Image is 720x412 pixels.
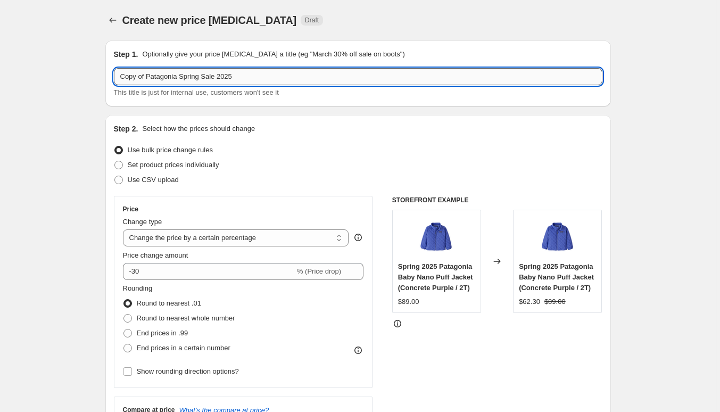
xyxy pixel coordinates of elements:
[297,267,341,275] span: % (Price drop)
[114,49,138,60] h2: Step 1.
[123,284,153,292] span: Rounding
[142,49,404,60] p: Optionally give your price [MEDICAL_DATA] a title (eg "March 30% off sale on boots")
[137,344,230,352] span: End prices in a certain number
[398,262,473,292] span: Spring 2025 Patagonia Baby Nano Puff Jacket (Concrete Purple / 2T)
[114,68,602,85] input: 30% off holiday sale
[398,296,419,307] div: $89.00
[128,161,219,169] span: Set product prices individually
[123,205,138,213] h3: Price
[392,196,602,204] h6: STOREFRONT EXAMPLE
[544,296,566,307] strike: $89.00
[142,123,255,134] p: Select how the prices should change
[536,216,579,258] img: 61363_EDBL_Large_33cd62cc-6c82-4fa5-95c0-6460152d9fcf_80x.png
[123,251,188,259] span: Price change amount
[137,329,188,337] span: End prices in .99
[353,232,363,243] div: help
[137,314,235,322] span: Round to nearest whole number
[114,123,138,134] h2: Step 2.
[305,16,319,24] span: Draft
[114,88,279,96] span: This title is just for internal use, customers won't see it
[128,146,213,154] span: Use bulk price change rules
[122,14,297,26] span: Create new price [MEDICAL_DATA]
[519,296,540,307] div: $62.30
[137,299,201,307] span: Round to nearest .01
[137,367,239,375] span: Show rounding direction options?
[415,216,458,258] img: 61363_EDBL_Large_33cd62cc-6c82-4fa5-95c0-6460152d9fcf_80x.png
[123,218,162,226] span: Change type
[128,176,179,184] span: Use CSV upload
[105,13,120,28] button: Price change jobs
[123,263,295,280] input: -15
[519,262,594,292] span: Spring 2025 Patagonia Baby Nano Puff Jacket (Concrete Purple / 2T)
